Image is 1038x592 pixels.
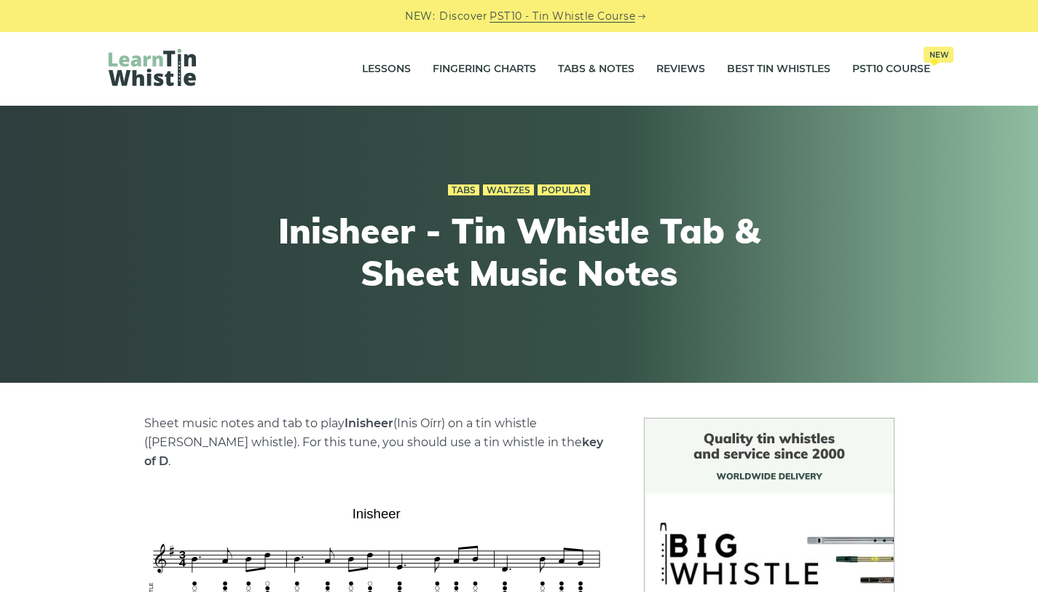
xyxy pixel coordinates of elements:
[558,51,634,87] a: Tabs & Notes
[144,435,603,468] strong: key of D
[727,51,830,87] a: Best Tin Whistles
[433,51,536,87] a: Fingering Charts
[538,184,590,196] a: Popular
[144,414,609,471] p: Sheet music notes and tab to play (Inis Oírr) on a tin whistle ([PERSON_NAME] whistle). For this ...
[109,49,196,86] img: LearnTinWhistle.com
[483,184,534,196] a: Waltzes
[924,47,954,63] span: New
[448,184,479,196] a: Tabs
[362,51,411,87] a: Lessons
[345,416,393,430] strong: Inisheer
[852,51,930,87] a: PST10 CourseNew
[656,51,705,87] a: Reviews
[251,210,787,294] h1: Inisheer - Tin Whistle Tab & Sheet Music Notes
